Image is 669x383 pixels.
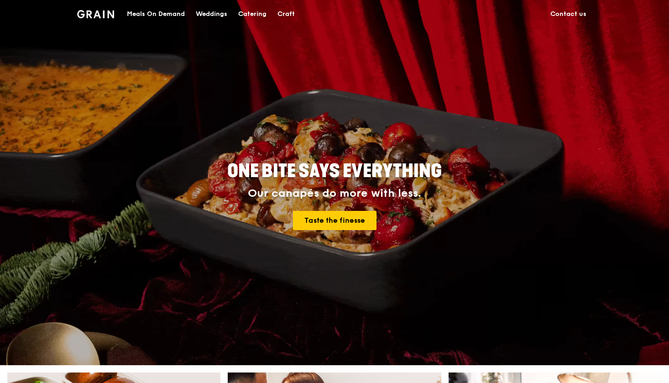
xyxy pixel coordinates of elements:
a: Catering [233,0,272,28]
div: Weddings [196,0,227,28]
div: Our canapés do more with less. [170,187,499,200]
div: Meals On Demand [127,0,185,28]
img: Grain [77,10,114,18]
a: Contact us [545,0,592,28]
a: Taste the finesse [293,211,376,230]
a: Craft [272,0,300,28]
div: Catering [238,0,267,28]
span: ONE BITE SAYS EVERYTHING [227,160,442,182]
div: Craft [277,0,295,28]
a: Weddings [190,0,233,28]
